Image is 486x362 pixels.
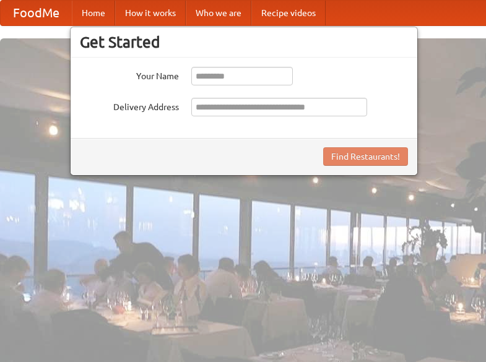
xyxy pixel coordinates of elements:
[72,1,115,25] a: Home
[80,67,179,82] label: Your Name
[323,147,408,166] button: Find Restaurants!
[186,1,251,25] a: Who we are
[1,1,72,25] a: FoodMe
[115,1,186,25] a: How it works
[80,98,179,113] label: Delivery Address
[80,33,408,51] h3: Get Started
[251,1,326,25] a: Recipe videos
